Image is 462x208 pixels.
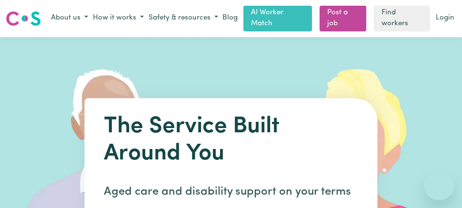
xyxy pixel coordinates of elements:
[424,170,454,200] iframe: Button to launch messaging window
[90,10,146,26] button: How it works
[434,11,456,26] a: Login
[104,183,359,200] p: Aged care and disability support on your terms
[221,11,240,26] a: Blog
[320,6,366,31] a: Post a job
[6,10,41,27] img: Careseekers logo
[6,8,41,30] a: Careseekers logo
[146,10,221,26] button: Safety & resources
[243,6,312,31] a: AI Worker Match
[104,113,359,168] h1: The Service Built Around You
[374,6,430,31] a: Find workers
[49,10,90,26] button: About us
